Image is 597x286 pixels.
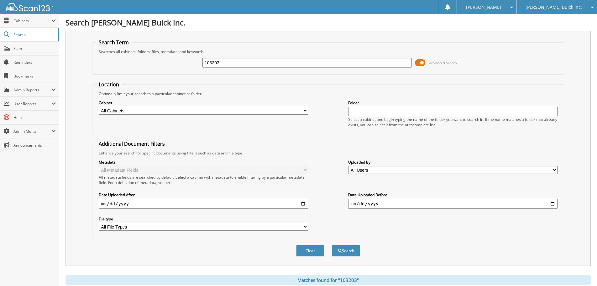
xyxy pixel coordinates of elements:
[13,18,51,24] span: Cabinets
[13,129,51,134] span: Admin Menu
[13,143,56,148] span: Announcements
[165,180,173,185] a: here
[65,275,591,285] div: Matches found for "103203"
[96,39,132,46] legend: Search Term
[99,175,308,185] div: All metadata fields are searched by default. Select a cabinet with metadata to enable filtering b...
[13,115,56,120] span: Help
[99,159,308,165] label: Metadata
[96,140,168,147] legend: Additional Document Filters
[13,73,56,79] span: Bookmarks
[99,192,308,197] label: Date Uploaded After
[65,17,591,28] h1: Search [PERSON_NAME] Buick Inc.
[6,3,53,11] img: scan123-logo-white.svg
[99,100,308,105] label: Cabinet
[526,5,582,9] span: [PERSON_NAME] Buick Inc.
[96,91,561,96] div: Optionally limit your search to a particular cabinet or folder
[96,49,561,54] div: Searches all cabinets, folders, files, metadata, and keywords
[348,192,558,197] label: Date Uploaded Before
[99,216,308,222] label: File type
[96,150,561,156] div: Enhance your search for specific documents using filters such as date and file type.
[348,199,558,209] input: end
[332,245,360,256] button: Search
[13,46,56,51] span: Scan
[13,101,51,106] span: User Reports
[96,81,122,88] legend: Location
[348,100,558,105] label: Folder
[466,5,501,9] span: [PERSON_NAME]
[429,61,457,65] span: Advanced Search
[13,32,55,37] span: Search
[13,87,51,93] span: Admin Reports
[13,60,56,65] span: Reminders
[99,199,308,209] input: start
[348,159,558,165] label: Uploaded By
[296,245,324,256] button: Clear
[348,117,558,127] div: Select a cabinet and begin typing the name of the folder you want to search in. If the name match...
